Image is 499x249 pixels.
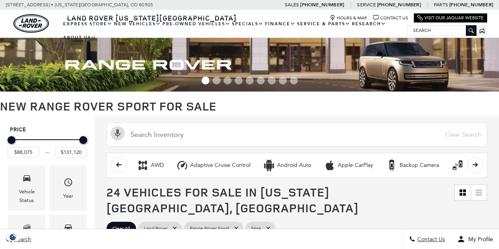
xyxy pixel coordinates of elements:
div: Minimum Price [7,136,15,144]
a: Specials [231,17,264,31]
button: scroll left [111,157,127,173]
a: EXPRESS STORE [62,17,113,31]
div: Blind Spot Monitor [452,159,463,171]
a: Visit Our Jaguar Website [417,15,484,21]
input: Minimum [7,147,39,157]
span: Parts [434,2,448,7]
button: scroll right [467,157,483,173]
a: Finance [264,17,296,31]
span: Land Rover [US_STATE][GEOGRAPHIC_DATA] [67,13,237,22]
svg: Click to toggle on voice search [110,126,125,140]
a: Contact Us [373,15,408,21]
span: Land Rover [144,224,168,234]
a: [PHONE_NUMBER] [449,2,493,8]
span: Go to slide 6 [257,77,265,84]
span: Contact Us [415,236,445,243]
a: [PHONE_NUMBER] [377,2,421,8]
h5: Price [10,126,85,133]
a: land-rover [13,14,49,33]
div: Price [7,133,87,157]
button: Adaptive Cruise ControlAdaptive Cruise Control [172,157,255,174]
div: Apple CarPlay [338,162,373,169]
span: Go to slide 1 [202,77,209,84]
section: Click to Open Cookie Consent Modal [4,233,22,241]
a: Service & Parts [296,17,351,31]
span: Go to slide 4 [235,77,243,84]
div: Maximum Price [79,136,87,144]
button: Backup CameraBackup Camera [381,157,443,174]
span: Go to slide 9 [290,77,298,84]
div: Android Auto [263,159,275,171]
a: New Vehicles [113,17,162,31]
button: Open user profile menu [451,229,499,249]
span: Go to slide 8 [279,77,287,84]
div: YearYear [49,165,87,211]
div: Apple CarPlay [324,159,336,171]
div: Backup Camera [386,159,398,171]
button: Apple CarPlayApple CarPlay [320,157,378,174]
span: Model [64,221,73,237]
span: Go to slide 3 [224,77,232,84]
input: Maximum [55,147,87,157]
img: Opt-Out Icon [4,233,22,241]
a: Research [351,17,387,31]
nav: Main Navigation [62,17,407,45]
span: Service [357,2,376,7]
div: Backup Camera [400,162,439,169]
div: AWD [151,162,164,169]
a: Pre-Owned Vehicles [162,17,231,31]
span: Year [64,176,73,192]
span: 24 Vehicles for Sale in [US_STATE][GEOGRAPHIC_DATA], [GEOGRAPHIC_DATA] [107,184,359,216]
div: Year [63,192,73,200]
span: Vehicle [22,171,32,187]
input: Search [407,26,476,35]
img: Land Rover [13,14,49,33]
div: Adaptive Cruise Control [176,159,188,171]
span: false [251,224,261,234]
div: Vehicle Status [14,187,39,205]
button: AWDAWD [133,157,168,174]
a: Hours & Map [330,15,367,21]
span: Make [22,221,32,237]
div: Android Auto [277,162,311,169]
span: Clear All [112,224,130,234]
span: My Profile [465,236,493,243]
input: Search Inventory [107,122,487,147]
div: VehicleVehicle Status [8,165,45,211]
span: Go to slide 2 [213,77,221,84]
span: Go to slide 7 [268,77,276,84]
span: Go to slide 5 [246,77,254,84]
span: Sales [285,2,299,7]
a: About Us [62,31,97,45]
div: Adaptive Cruise Control [190,162,250,169]
button: Android AutoAndroid Auto [259,157,316,174]
a: [PHONE_NUMBER] [300,2,344,8]
span: Range Rover Sport [190,224,229,234]
a: Land Rover [US_STATE][GEOGRAPHIC_DATA] [62,13,241,22]
a: [STREET_ADDRESS] • [US_STATE][GEOGRAPHIC_DATA], CO 80905 [6,2,153,7]
div: AWD [137,159,149,171]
